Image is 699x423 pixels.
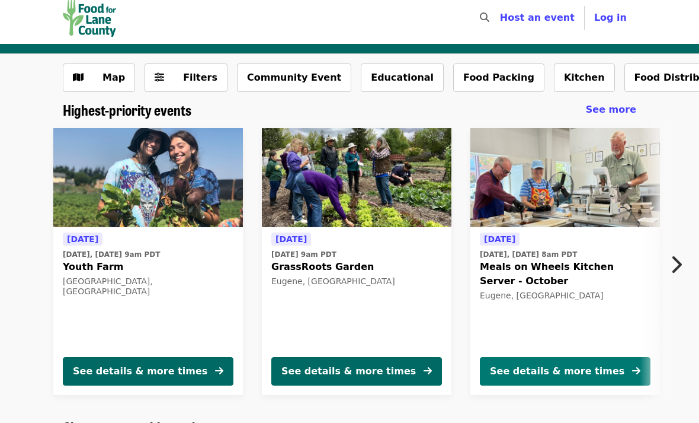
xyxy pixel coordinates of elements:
[500,12,575,23] a: Host an event
[145,63,227,92] button: Filters (0 selected)
[586,103,636,117] a: See more
[470,128,660,395] a: See details for "Meals on Wheels Kitchen Server - October"
[424,365,432,377] i: arrow-right icon
[554,63,615,92] button: Kitchen
[67,234,98,244] span: [DATE]
[670,253,682,276] i: chevron-right icon
[586,104,636,115] span: See more
[102,72,125,83] span: Map
[63,260,233,274] span: Youth Farm
[63,249,160,260] time: [DATE], [DATE] 9am PDT
[53,128,243,395] a: See details for "Youth Farm"
[361,63,444,92] button: Educational
[63,276,233,297] div: [GEOGRAPHIC_DATA], [GEOGRAPHIC_DATA]
[585,6,636,30] button: Log in
[73,364,207,379] div: See details & more times
[632,365,640,377] i: arrow-right icon
[262,128,451,395] a: See details for "GrassRoots Garden"
[271,357,442,386] button: See details & more times
[53,128,243,228] img: Youth Farm organized by Food for Lane County
[183,72,217,83] span: Filters
[53,101,646,119] div: Highest-priority events
[480,249,577,260] time: [DATE], [DATE] 8am PDT
[155,72,164,83] i: sliders-h icon
[73,72,84,83] i: map icon
[281,364,416,379] div: See details & more times
[63,99,191,120] span: Highest-priority events
[480,12,489,23] i: search icon
[480,357,650,386] button: See details & more times
[63,357,233,386] button: See details & more times
[262,128,451,228] img: GrassRoots Garden organized by Food for Lane County
[271,249,336,260] time: [DATE] 9am PDT
[480,260,650,288] span: Meals on Wheels Kitchen Server - October
[453,63,544,92] button: Food Packing
[271,260,442,274] span: GrassRoots Garden
[480,291,650,301] div: Eugene, [GEOGRAPHIC_DATA]
[594,12,627,23] span: Log in
[215,365,223,377] i: arrow-right icon
[271,276,442,287] div: Eugene, [GEOGRAPHIC_DATA]
[496,4,506,32] input: Search
[275,234,307,244] span: [DATE]
[660,248,699,281] button: Next item
[63,101,191,119] a: Highest-priority events
[63,63,135,92] button: Show map view
[490,364,624,379] div: See details & more times
[237,63,351,92] button: Community Event
[470,128,660,228] img: Meals on Wheels Kitchen Server - October organized by Food for Lane County
[484,234,515,244] span: [DATE]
